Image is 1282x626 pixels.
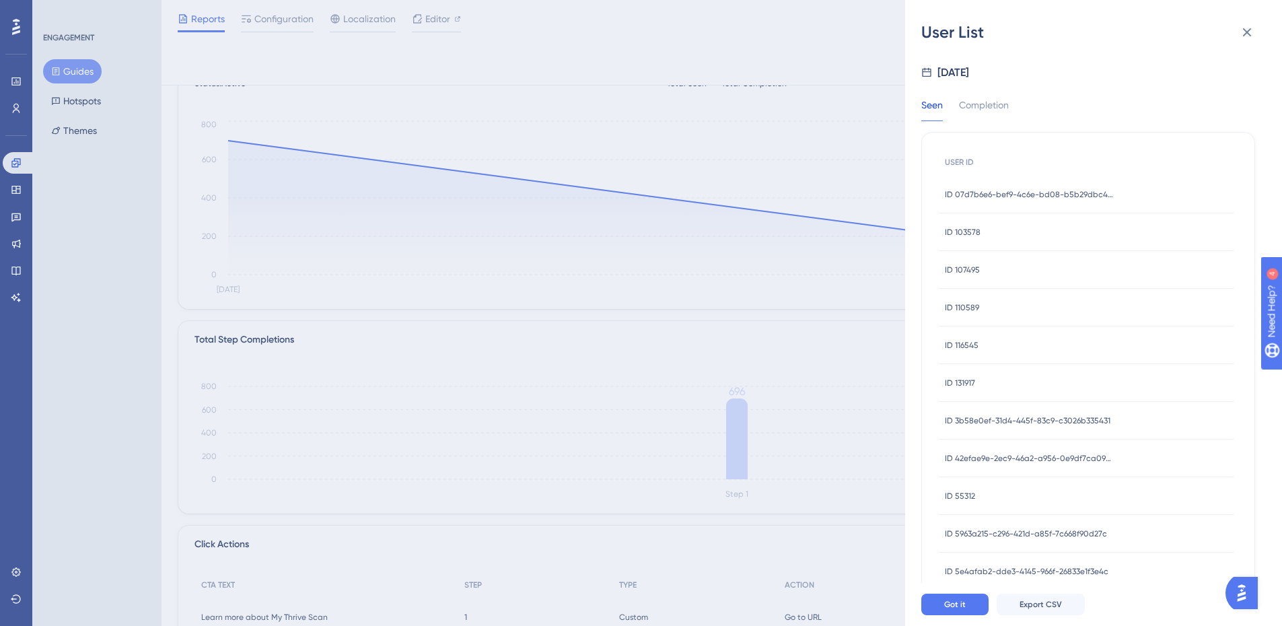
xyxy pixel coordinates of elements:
div: User List [921,22,1266,43]
span: ID 42efae9e-2ec9-46a2-a956-0e9df7ca090b [945,453,1113,464]
span: ID 131917 [945,378,975,388]
span: USER ID [945,157,974,168]
span: ID 110589 [945,302,979,313]
span: ID 55312 [945,491,975,501]
span: ID 3b58e0ef-31d4-445f-83c9-c3026b335431 [945,415,1110,426]
span: ID 5963a215-c296-421d-a85f-7c668f90d27c [945,528,1107,539]
span: ID 5e4afab2-dde3-4145-966f-26833e1f3e4c [945,566,1108,577]
span: ID 103578 [945,227,981,238]
button: Export CSV [997,594,1085,615]
span: Export CSV [1020,599,1062,610]
span: ID 116545 [945,340,978,351]
div: Seen [921,97,943,121]
span: Need Help? [32,3,84,20]
div: [DATE] [937,65,969,81]
span: ID 07d7b6e6-bef9-4c6e-bd08-b5b29dbc4e73 [945,189,1113,200]
div: 4 [94,7,98,18]
button: Got it [921,594,989,615]
span: ID 107495 [945,265,980,275]
span: Got it [944,599,966,610]
iframe: UserGuiding AI Assistant Launcher [1225,573,1266,613]
div: Completion [959,97,1009,121]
